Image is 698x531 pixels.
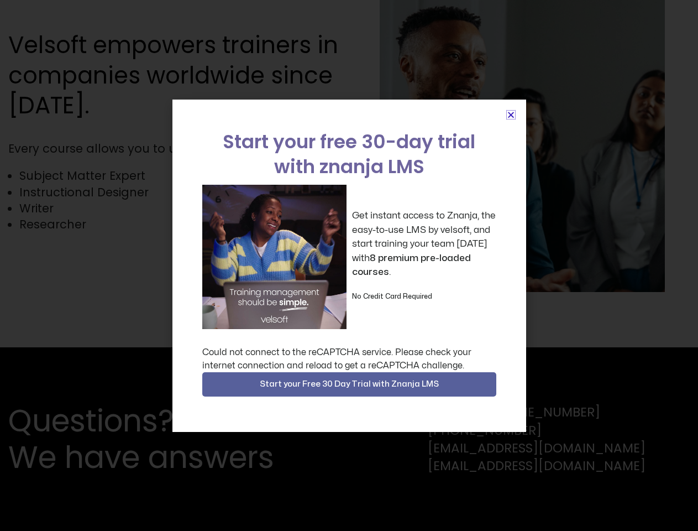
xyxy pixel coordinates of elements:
[352,253,471,277] strong: 8 premium pre-loaded courses
[352,293,432,300] strong: No Credit Card Required
[507,111,515,119] a: Close
[202,185,347,329] img: a woman sitting at her laptop dancing
[202,129,496,179] h2: Start your free 30-day trial with znanja LMS
[202,372,496,397] button: Start your Free 30 Day Trial with Znanja LMS
[260,378,439,391] span: Start your Free 30 Day Trial with Znanja LMS
[352,209,496,279] p: Get instant access to Znanja, the easy-to-use LMS by velsoft, and start training your team [DATE]...
[202,346,496,372] div: Could not connect to the reCAPTCHA service. Please check your internet connection and reload to g...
